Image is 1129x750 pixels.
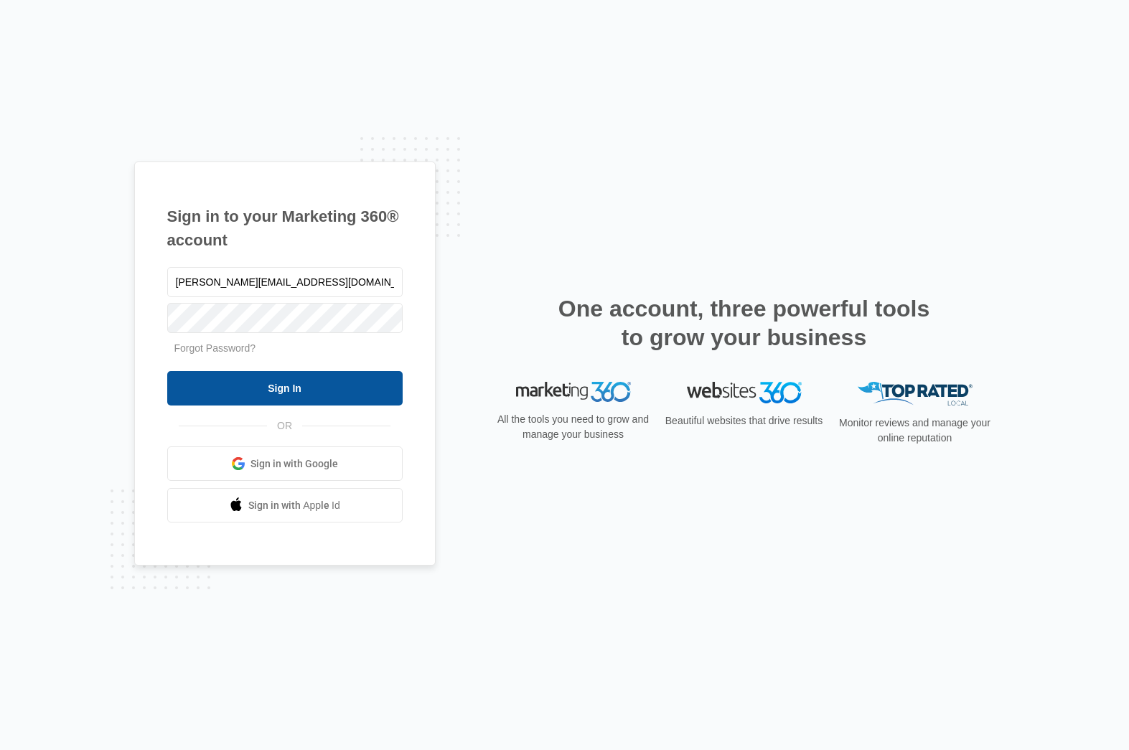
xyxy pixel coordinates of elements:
[858,382,973,406] img: Top Rated Local
[493,412,654,442] p: All the tools you need to grow and manage your business
[174,342,256,354] a: Forgot Password?
[554,294,934,352] h2: One account, three powerful tools to grow your business
[167,205,403,252] h1: Sign in to your Marketing 360® account
[835,416,996,446] p: Monitor reviews and manage your online reputation
[516,382,631,402] img: Marketing 360
[167,488,403,522] a: Sign in with Apple Id
[267,418,302,433] span: OR
[664,413,825,428] p: Beautiful websites that drive results
[248,498,340,513] span: Sign in with Apple Id
[687,382,802,403] img: Websites 360
[250,456,338,472] span: Sign in with Google
[167,446,403,481] a: Sign in with Google
[167,267,403,297] input: Email
[167,371,403,406] input: Sign In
